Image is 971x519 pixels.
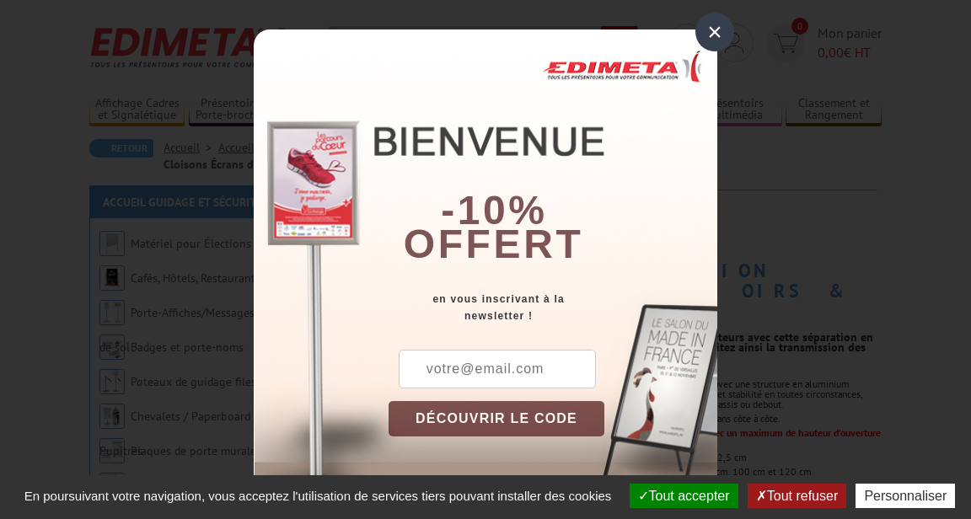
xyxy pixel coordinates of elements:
[389,401,604,436] button: DÉCOUVRIR LE CODE
[389,291,717,324] div: en vous inscrivant à la newsletter !
[630,484,738,508] button: Tout accepter
[695,13,734,51] div: ×
[399,350,596,388] input: votre@email.com
[856,484,955,508] button: Personnaliser (fenêtre modale)
[404,222,584,266] font: offert
[441,188,547,233] b: -10%
[16,489,620,503] span: En poursuivant votre navigation, vous acceptez l'utilisation de services tiers pouvant installer ...
[748,484,846,508] button: Tout refuser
